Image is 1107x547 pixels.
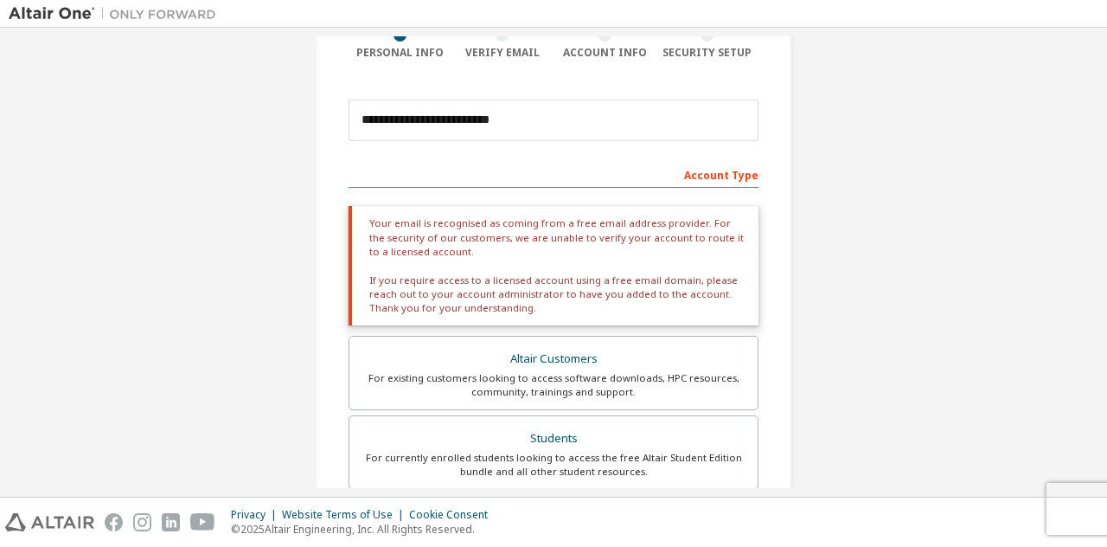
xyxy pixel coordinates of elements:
[451,46,554,60] div: Verify Email
[105,513,123,531] img: facebook.svg
[360,371,747,399] div: For existing customers looking to access software downloads, HPC resources, community, trainings ...
[162,513,180,531] img: linkedin.svg
[349,46,451,60] div: Personal Info
[349,160,758,188] div: Account Type
[360,451,747,479] div: For currently enrolled students looking to access the free Altair Student Edition bundle and all ...
[349,206,758,325] div: Your email is recognised as coming from a free email address provider. For the security of our cu...
[656,46,759,60] div: Security Setup
[231,508,282,522] div: Privacy
[133,513,151,531] img: instagram.svg
[360,347,747,371] div: Altair Customers
[5,513,94,531] img: altair_logo.svg
[409,508,498,522] div: Cookie Consent
[9,5,225,23] img: Altair One
[231,522,498,537] p: © 2025 Altair Engineering, Inc. All Rights Reserved.
[553,46,656,60] div: Account Info
[360,427,747,451] div: Students
[190,513,215,531] img: youtube.svg
[282,508,409,522] div: Website Terms of Use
